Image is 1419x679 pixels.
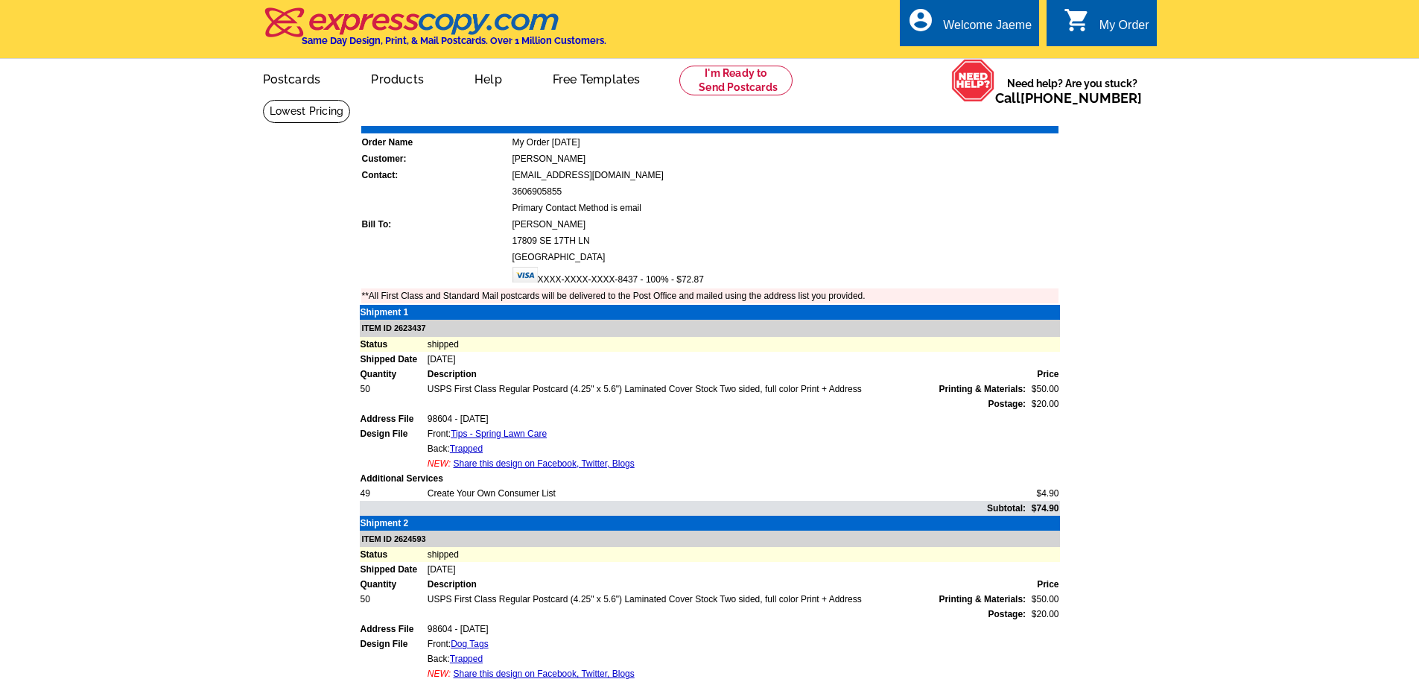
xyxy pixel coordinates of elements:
i: shopping_cart [1064,7,1091,34]
a: Free Templates [529,60,664,95]
td: Design File [360,426,427,441]
td: [EMAIL_ADDRESS][DOMAIN_NAME] [512,168,1058,183]
td: shipped [427,547,1060,562]
td: shipped [427,337,1060,352]
td: Address File [360,622,427,637]
td: Description [427,577,1026,592]
a: Same Day Design, Print, & Mail Postcards. Over 1 Million Customers. [263,18,606,46]
span: NEW: [428,669,451,679]
td: [DATE] [427,562,1060,577]
td: Description [427,367,1026,382]
a: Share this design on Facebook, Twitter, Blogs [454,458,635,469]
h4: Same Day Design, Print, & Mail Postcards. Over 1 Million Customers. [302,35,606,46]
a: Trapped [450,443,483,454]
a: Products [347,60,448,95]
td: Status [360,547,427,562]
td: Primary Contact Method is email [512,200,1058,215]
a: Postcards [239,60,345,95]
td: [DATE] [427,352,1060,367]
td: 98604 - [DATE] [427,622,1026,637]
td: Additional Services [360,471,1060,486]
td: 17809 SE 17TH LN [512,233,1058,248]
td: Quantity [360,577,427,592]
td: USPS First Class Regular Postcard (4.25" x 5.6") Laminated Cover Stock Two sided, full color Prin... [427,382,1026,397]
td: **All First Class and Standard Mail postcards will be delivered to the Post Office and mailed usi... [361,288,1058,303]
span: Printing & Materials: [939,382,1026,396]
strong: Postage: [988,399,1026,409]
td: XXXX-XXXX-XXXX-8437 - 100% - $72.87 [512,266,1058,287]
div: My Order [1099,19,1149,40]
td: My Order [DATE] [512,135,1058,150]
td: Shipment 1 [360,305,427,320]
td: Create Your Own Consumer List [427,486,1026,501]
a: Dog Tags [451,639,488,649]
td: $4.90 [1026,486,1059,501]
i: account_circle [907,7,934,34]
a: Help [451,60,526,95]
td: Customer: [361,151,510,166]
td: Quantity [360,367,427,382]
span: NEW: [428,458,451,469]
td: $20.00 [1026,607,1059,622]
td: $20.00 [1026,397,1059,411]
td: Bill To: [361,217,510,232]
td: [PERSON_NAME] [512,217,1058,232]
td: Shipped Date [360,352,427,367]
img: help [951,59,995,102]
td: Order Name [361,135,510,150]
td: ITEM ID 2623437 [360,320,1060,337]
td: $74.90 [1026,501,1059,516]
td: USPS First Class Regular Postcard (4.25" x 5.6") Laminated Cover Stock Two sided, full color Prin... [427,592,1026,607]
td: 50 [360,592,427,607]
td: Price [1026,577,1059,592]
td: Back: [427,441,1026,456]
td: 98604 - [DATE] [427,411,1026,426]
td: Design File [360,637,427,651]
td: 50 [360,382,427,397]
a: Trapped [450,654,483,664]
td: Contact: [361,168,510,183]
a: Share this design on Facebook, Twitter, Blogs [454,669,635,679]
td: Subtotal: [360,501,1027,516]
img: visa.gif [512,267,538,282]
div: Welcome Jaeme [943,19,1032,40]
td: Front: [427,426,1026,441]
td: ITEM ID 2624593 [360,531,1060,548]
td: Address File [360,411,427,426]
a: shopping_cart My Order [1064,16,1149,35]
a: Tips - Spring Lawn Care [451,429,547,439]
td: Shipped Date [360,562,427,577]
a: [PHONE_NUMBER] [1020,90,1142,106]
td: $50.00 [1026,592,1059,607]
td: 3606905855 [512,184,1058,199]
td: $50.00 [1026,382,1059,397]
td: [PERSON_NAME] [512,151,1058,166]
span: Need help? Are you stuck? [995,76,1149,106]
span: Call [995,90,1142,106]
td: Price [1026,367,1059,382]
td: Shipment 2 [360,516,427,531]
td: Front: [427,637,1026,651]
td: Status [360,337,427,352]
span: Printing & Materials: [939,593,1026,606]
strong: Postage: [988,609,1026,619]
td: Back: [427,651,1026,666]
td: [GEOGRAPHIC_DATA] [512,250,1058,265]
td: 49 [360,486,427,501]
